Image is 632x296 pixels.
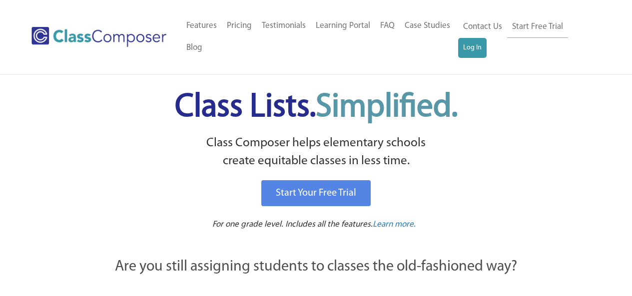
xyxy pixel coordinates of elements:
[175,91,458,124] span: Class Lists.
[222,15,257,37] a: Pricing
[61,256,571,278] p: Are you still assigning students to classes the old-fashioned way?
[261,180,371,206] a: Start Your Free Trial
[507,16,568,38] a: Start Free Trial
[400,15,455,37] a: Case Studies
[60,134,573,171] p: Class Composer helps elementary schools create equitable classes in less time.
[373,219,416,231] a: Learn more.
[276,188,356,198] span: Start Your Free Trial
[212,220,373,229] span: For one grade level. Includes all the features.
[181,37,207,59] a: Blog
[373,220,416,229] span: Learn more.
[257,15,311,37] a: Testimonials
[311,15,375,37] a: Learning Portal
[181,15,458,59] nav: Header Menu
[458,38,487,58] a: Log In
[375,15,400,37] a: FAQ
[31,27,166,47] img: Class Composer
[458,16,507,38] a: Contact Us
[316,91,458,124] span: Simplified.
[458,16,593,58] nav: Header Menu
[181,15,222,37] a: Features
